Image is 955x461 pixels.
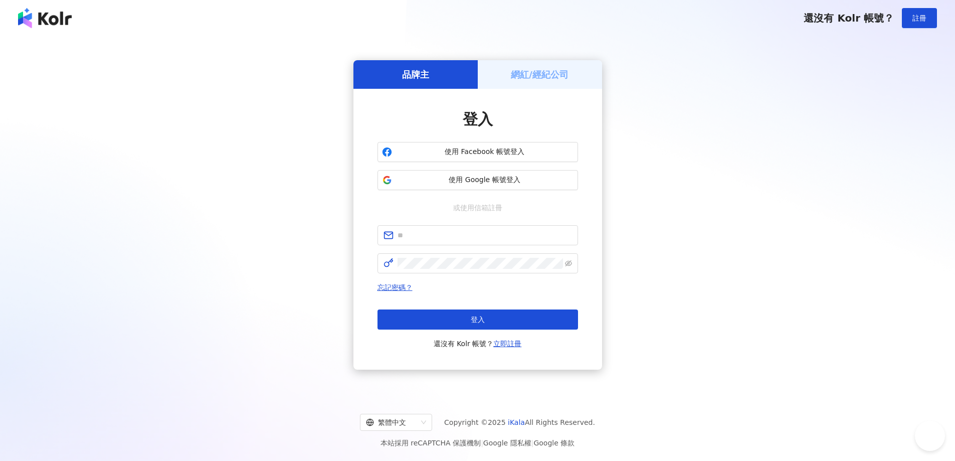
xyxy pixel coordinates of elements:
[804,12,894,24] span: 還沒有 Kolr 帳號？
[915,421,945,451] iframe: Help Scout Beacon - Open
[377,310,578,330] button: 登入
[511,68,568,81] h5: 網紅/經紀公司
[902,8,937,28] button: 註冊
[396,147,574,157] span: 使用 Facebook 帳號登入
[18,8,72,28] img: logo
[531,439,534,447] span: |
[377,170,578,190] button: 使用 Google 帳號登入
[444,416,595,428] span: Copyright © 2025 All Rights Reserved.
[380,437,575,449] span: 本站採用 reCAPTCHA 保護機制
[481,439,483,447] span: |
[446,202,509,213] span: 或使用信箱註冊
[565,260,572,267] span: eye-invisible
[463,110,493,128] span: 登入
[377,283,413,291] a: 忘記密碼？
[483,439,531,447] a: Google 隱私權
[533,439,575,447] a: Google 條款
[366,414,417,430] div: 繁體中文
[493,340,521,348] a: 立即註冊
[396,175,574,185] span: 使用 Google 帳號登入
[402,68,429,81] h5: 品牌主
[434,338,522,350] span: 還沒有 Kolr 帳號？
[912,14,926,22] span: 註冊
[377,142,578,162] button: 使用 Facebook 帳號登入
[508,418,525,426] a: iKala
[471,316,485,324] span: 登入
